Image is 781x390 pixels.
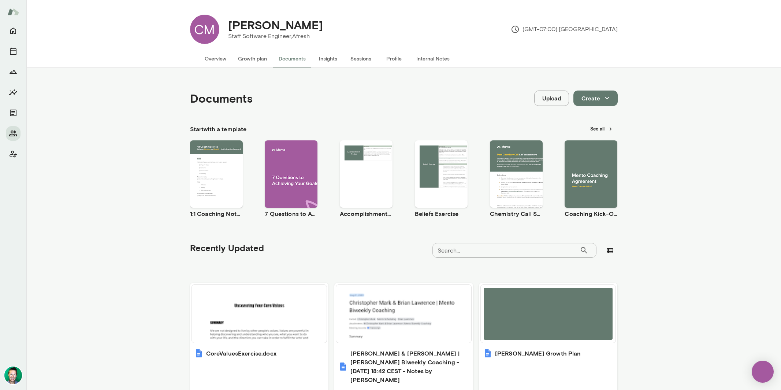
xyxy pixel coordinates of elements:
button: Growth Plan [6,65,21,79]
h6: Start with a template [190,125,247,133]
img: Mento [7,5,19,19]
img: Christopher Growth Plan [483,349,492,358]
p: (GMT-07:00) [GEOGRAPHIC_DATA] [511,25,618,34]
div: CM [190,15,219,44]
h6: Chemistry Call Self-Assessment [Coaches only] [490,209,543,218]
button: Documents [273,50,312,67]
button: Profile [378,50,410,67]
h4: Documents [190,91,253,105]
button: Upload [534,91,569,106]
button: Insights [312,50,345,67]
h6: Beliefs Exercise [415,209,468,218]
h6: CoreValuesExercise.docx [206,349,276,358]
h6: [PERSON_NAME] Growth Plan [495,349,581,358]
button: Members [6,126,21,141]
button: Sessions [345,50,378,67]
button: See all [586,123,618,135]
h6: 7 Questions to Achieving Your Goals [265,209,317,218]
p: Staff Software Engineer, Afresh [228,32,323,41]
button: Overview [199,50,232,67]
img: Brian Lawrence [4,367,22,384]
button: Create [573,91,618,106]
h4: [PERSON_NAME] [228,18,323,32]
button: Sessions [6,44,21,59]
h6: 1:1 Coaching Notes [190,209,243,218]
h6: Coaching Kick-Off | Coaching Agreement [565,209,617,218]
h6: [PERSON_NAME] & [PERSON_NAME] | [PERSON_NAME] Biweekly Coaching - [DATE] 18:42 CEST - Notes by [P... [350,349,469,384]
img: Christopher Mark & Brian Lawrence | Mento Biweekly Coaching - 2025/08/21 18:42 CEST - Notes by Ge... [339,362,347,371]
button: Client app [6,147,21,161]
button: Growth plan [232,50,273,67]
button: Documents [6,106,21,120]
button: Internal Notes [410,50,455,67]
button: Insights [6,85,21,100]
h5: Recently Updated [190,242,264,254]
img: CoreValuesExercise.docx [194,349,203,358]
button: Home [6,23,21,38]
h6: Accomplishment Tracker [340,209,393,218]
